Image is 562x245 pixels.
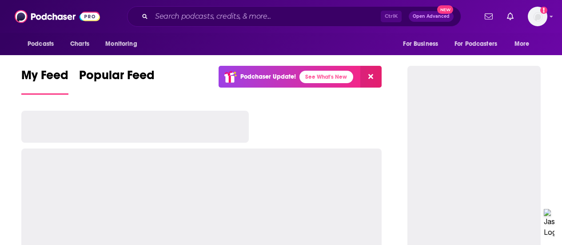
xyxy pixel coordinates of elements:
[240,73,296,80] p: Podchaser Update!
[409,11,454,22] button: Open AdvancedNew
[70,38,89,50] span: Charts
[381,11,402,22] span: Ctrl K
[449,36,510,52] button: open menu
[299,71,353,83] a: See What's New
[481,9,496,24] a: Show notifications dropdown
[21,68,68,88] span: My Feed
[508,36,541,52] button: open menu
[514,38,530,50] span: More
[528,7,547,26] span: Logged in as RebRoz5
[21,36,65,52] button: open menu
[413,14,450,19] span: Open Advanced
[528,7,547,26] button: Show profile menu
[64,36,95,52] a: Charts
[503,9,517,24] a: Show notifications dropdown
[15,8,100,25] img: Podchaser - Follow, Share and Rate Podcasts
[403,38,438,50] span: For Business
[540,7,547,14] svg: Add a profile image
[151,9,381,24] input: Search podcasts, credits, & more...
[99,36,148,52] button: open menu
[79,68,155,88] span: Popular Feed
[454,38,497,50] span: For Podcasters
[105,38,137,50] span: Monitoring
[79,68,155,95] a: Popular Feed
[437,5,453,14] span: New
[28,38,54,50] span: Podcasts
[127,6,461,27] div: Search podcasts, credits, & more...
[397,36,449,52] button: open menu
[21,68,68,95] a: My Feed
[528,7,547,26] img: User Profile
